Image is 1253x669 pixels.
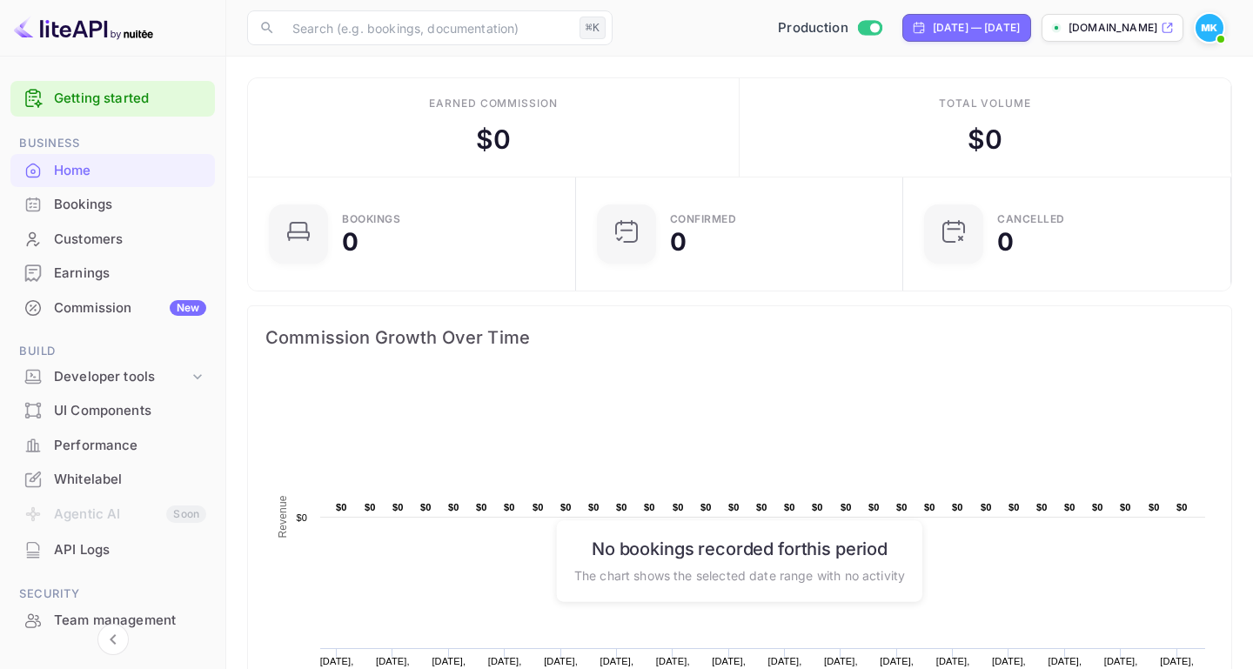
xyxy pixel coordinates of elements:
div: 0 [342,230,358,254]
a: Team management [10,604,215,636]
span: Business [10,134,215,153]
div: Bookings [10,188,215,222]
text: $0 [1064,502,1075,512]
div: CommissionNew [10,291,215,325]
text: $0 [812,502,823,512]
text: $0 [476,502,487,512]
text: $0 [981,502,992,512]
div: Whitelabel [54,470,206,490]
img: Michelle Krogmeier [1196,14,1223,42]
text: $0 [784,502,795,512]
text: $0 [700,502,712,512]
div: Earnings [54,264,206,284]
a: Home [10,154,215,186]
span: Commission Growth Over Time [265,324,1214,351]
a: UI Components [10,394,215,426]
div: Home [10,154,215,188]
h6: No bookings recorded for this period [574,538,905,559]
a: Earnings [10,257,215,289]
text: $0 [296,512,307,523]
div: Fraud management [54,646,206,666]
text: $0 [868,502,880,512]
div: Customers [10,223,215,257]
text: $0 [896,502,908,512]
div: $ 0 [968,120,1002,159]
text: $0 [644,502,655,512]
a: Whitelabel [10,463,215,495]
a: API Logs [10,533,215,565]
div: [DATE] — [DATE] [933,20,1020,36]
a: Bookings [10,188,215,220]
text: $0 [420,502,432,512]
text: $0 [533,502,544,512]
div: Commission [54,298,206,318]
text: $0 [1120,502,1131,512]
text: $0 [365,502,376,512]
div: Developer tools [10,362,215,392]
text: $0 [673,502,684,512]
div: 0 [670,230,687,254]
text: $0 [336,502,347,512]
text: $0 [841,502,852,512]
text: $0 [1036,502,1048,512]
text: $0 [616,502,627,512]
text: $0 [392,502,404,512]
div: UI Components [10,394,215,428]
p: The chart shows the selected date range with no activity [574,565,905,584]
text: $0 [756,502,767,512]
div: Bookings [342,214,400,224]
text: Revenue [277,495,289,538]
div: Whitelabel [10,463,215,497]
text: $0 [1149,502,1160,512]
div: CANCELLED [997,214,1065,224]
div: Earnings [10,257,215,291]
a: CommissionNew [10,291,215,324]
div: Performance [54,436,206,456]
input: Search (e.g. bookings, documentation) [282,10,573,45]
div: Getting started [10,81,215,117]
div: Switch to Sandbox mode [771,18,888,38]
div: Confirmed [670,214,737,224]
div: Bookings [54,195,206,215]
div: ⌘K [580,17,606,39]
text: $0 [560,502,572,512]
div: Performance [10,429,215,463]
div: Developer tools [54,367,189,387]
div: Home [54,161,206,181]
text: $0 [728,502,740,512]
text: $0 [504,502,515,512]
button: Collapse navigation [97,624,129,655]
text: $0 [588,502,600,512]
text: $0 [1092,502,1103,512]
img: LiteAPI logo [14,14,153,42]
div: Customers [54,230,206,250]
span: Production [778,18,848,38]
a: Customers [10,223,215,255]
text: $0 [1008,502,1020,512]
text: $0 [1176,502,1188,512]
div: 0 [997,230,1014,254]
a: Performance [10,429,215,461]
div: Team management [10,604,215,638]
a: Getting started [54,89,206,109]
div: API Logs [10,533,215,567]
div: API Logs [54,540,206,560]
div: Earned commission [429,96,558,111]
div: $ 0 [476,120,511,159]
div: Team management [54,611,206,631]
text: $0 [924,502,935,512]
text: $0 [448,502,459,512]
div: New [170,300,206,316]
span: Build [10,342,215,361]
div: Total volume [939,96,1032,111]
text: $0 [952,502,963,512]
div: UI Components [54,401,206,421]
span: Security [10,585,215,604]
p: [DOMAIN_NAME] [1069,20,1157,36]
